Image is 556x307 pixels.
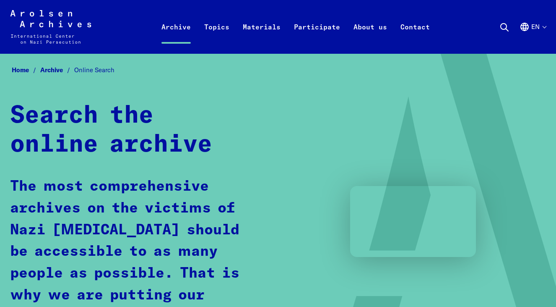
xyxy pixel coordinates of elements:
nav: Breadcrumb [10,64,546,76]
strong: Search the online archive [10,104,212,157]
a: Materials [236,20,287,54]
a: Archive [40,66,74,74]
a: Contact [394,20,436,54]
a: Topics [197,20,236,54]
span: Online Search [74,66,114,74]
a: Participate [287,20,347,54]
button: English, language selection [520,22,546,52]
a: About us [347,20,394,54]
a: Archive [155,20,197,54]
nav: Primary [155,10,436,44]
a: Home [12,66,40,74]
